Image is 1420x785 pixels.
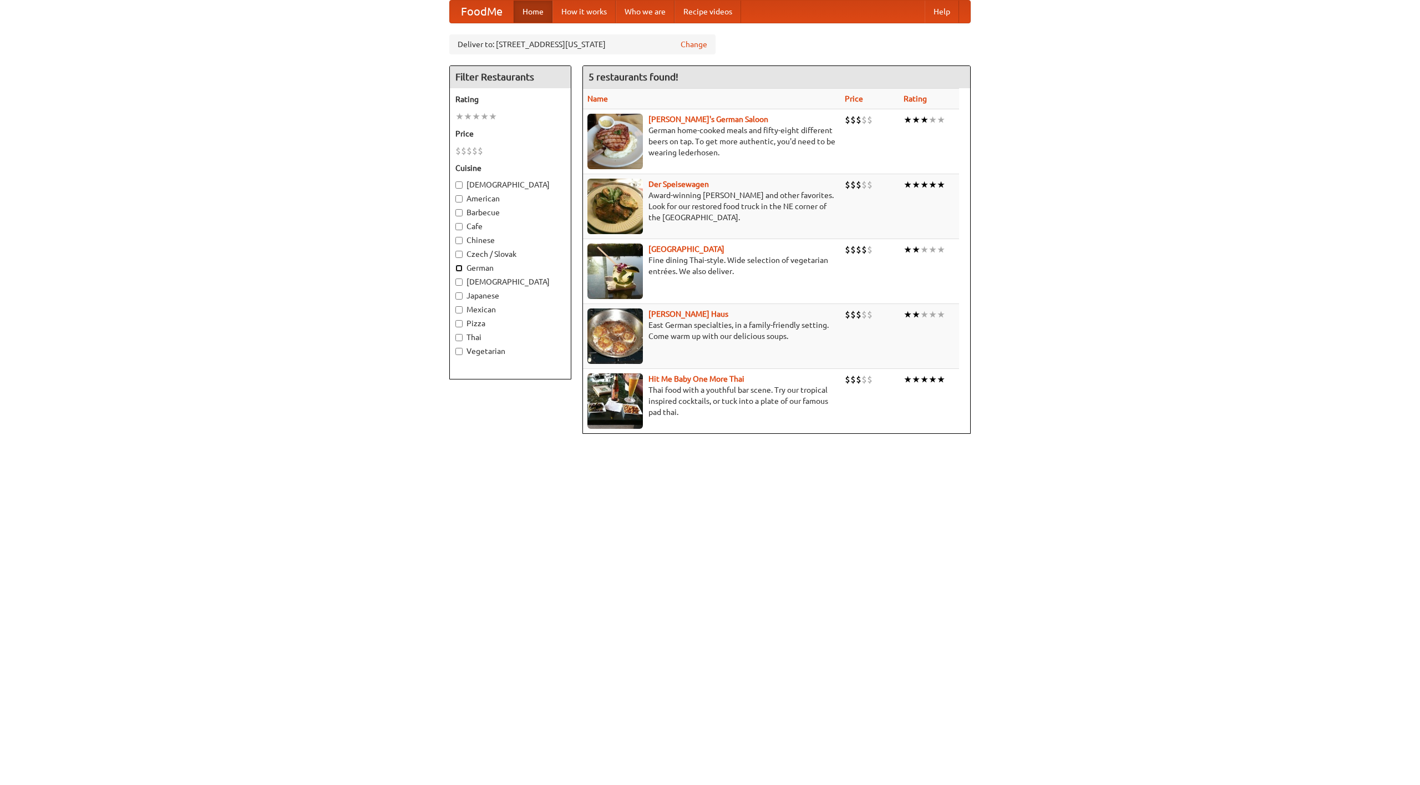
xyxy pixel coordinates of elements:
li: ★ [937,114,945,126]
li: $ [461,145,466,157]
input: Vegetarian [455,348,463,355]
li: $ [856,244,861,256]
li: ★ [912,179,920,191]
li: ★ [920,179,929,191]
li: ★ [464,110,472,123]
label: Mexican [455,304,565,315]
li: ★ [929,114,937,126]
p: German home-cooked meals and fifty-eight different beers on tap. To get more authentic, you'd nee... [587,125,836,158]
label: [DEMOGRAPHIC_DATA] [455,276,565,287]
li: $ [867,179,873,191]
div: Deliver to: [STREET_ADDRESS][US_STATE] [449,34,716,54]
li: ★ [920,373,929,386]
label: Vegetarian [455,346,565,357]
li: ★ [929,179,937,191]
li: $ [472,145,478,157]
input: Cafe [455,223,463,230]
input: Chinese [455,237,463,244]
li: ★ [489,110,497,123]
a: Recipe videos [674,1,741,23]
h5: Price [455,128,565,139]
input: Thai [455,334,463,341]
a: Help [925,1,959,23]
li: ★ [904,308,912,321]
li: ★ [904,114,912,126]
label: Chinese [455,235,565,246]
li: ★ [912,244,920,256]
li: $ [861,308,867,321]
li: $ [867,114,873,126]
input: German [455,265,463,272]
p: Thai food with a youthful bar scene. Try our tropical inspired cocktails, or tuck into a plate of... [587,384,836,418]
a: How it works [552,1,616,23]
li: ★ [472,110,480,123]
li: $ [861,114,867,126]
li: $ [867,308,873,321]
li: $ [861,244,867,256]
li: $ [466,145,472,157]
input: [DEMOGRAPHIC_DATA] [455,278,463,286]
a: Rating [904,94,927,103]
a: Price [845,94,863,103]
li: $ [856,308,861,321]
li: $ [845,244,850,256]
li: ★ [912,308,920,321]
li: $ [861,179,867,191]
h5: Cuisine [455,163,565,174]
label: German [455,262,565,274]
input: Japanese [455,292,463,300]
input: Mexican [455,306,463,313]
li: ★ [929,244,937,256]
a: [PERSON_NAME] Haus [648,310,728,318]
li: $ [861,373,867,386]
a: [GEOGRAPHIC_DATA] [648,245,724,254]
img: esthers.jpg [587,114,643,169]
li: ★ [929,308,937,321]
a: Name [587,94,608,103]
li: $ [455,145,461,157]
input: Pizza [455,320,463,327]
p: Award-winning [PERSON_NAME] and other favorites. Look for our restored food truck in the NE corne... [587,190,836,223]
a: FoodMe [450,1,514,23]
h5: Rating [455,94,565,105]
li: ★ [904,244,912,256]
li: ★ [937,373,945,386]
li: ★ [920,114,929,126]
label: Barbecue [455,207,565,218]
li: $ [850,244,856,256]
li: $ [867,373,873,386]
h4: Filter Restaurants [450,66,571,88]
a: Who we are [616,1,674,23]
li: $ [845,179,850,191]
a: Hit Me Baby One More Thai [648,374,744,383]
li: ★ [937,308,945,321]
label: Pizza [455,318,565,329]
label: Japanese [455,290,565,301]
label: Thai [455,332,565,343]
li: ★ [937,179,945,191]
input: Czech / Slovak [455,251,463,258]
li: ★ [455,110,464,123]
p: East German specialties, in a family-friendly setting. Come warm up with our delicious soups. [587,320,836,342]
li: $ [845,114,850,126]
li: $ [850,308,856,321]
input: Barbecue [455,209,463,216]
li: $ [850,114,856,126]
label: Cafe [455,221,565,232]
li: ★ [920,308,929,321]
ng-pluralize: 5 restaurants found! [589,72,678,82]
a: Der Speisewagen [648,180,709,189]
li: ★ [904,179,912,191]
li: $ [850,179,856,191]
li: ★ [937,244,945,256]
li: $ [845,308,850,321]
b: [PERSON_NAME]'s German Saloon [648,115,768,124]
input: [DEMOGRAPHIC_DATA] [455,181,463,189]
p: Fine dining Thai-style. Wide selection of vegetarian entrées. We also deliver. [587,255,836,277]
li: ★ [912,114,920,126]
img: kohlhaus.jpg [587,308,643,364]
